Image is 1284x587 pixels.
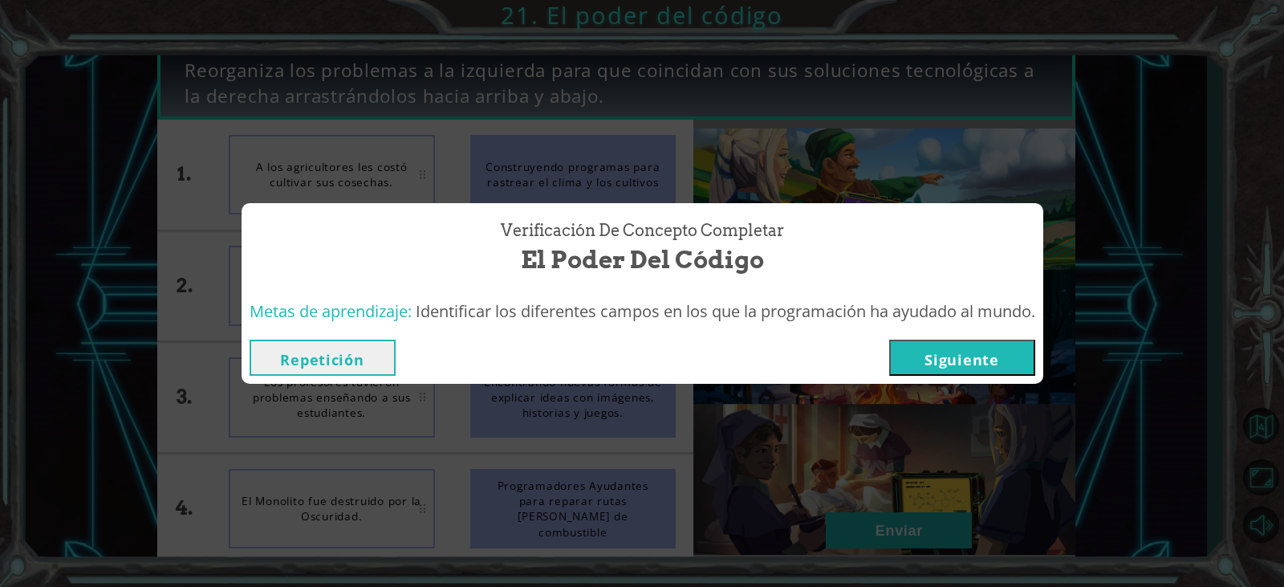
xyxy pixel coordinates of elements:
span: Identificar los diferentes campos en los que la programación ha ayudado al mundo. [416,300,1035,322]
span: Metas de aprendizaje: [250,300,412,322]
button: Repetición [250,340,396,376]
span: Verificación de Concepto Completar [501,219,784,243]
button: Siguiente [889,340,1035,376]
span: El poder del código [521,243,764,277]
